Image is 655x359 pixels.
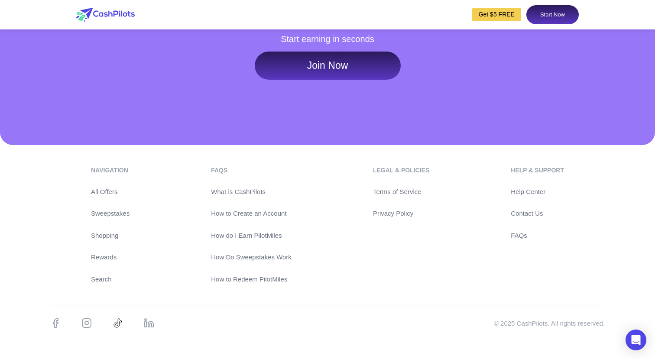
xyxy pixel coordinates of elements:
a: FAQs [511,231,564,241]
a: How to Redeem PilotMiles [211,275,292,285]
a: How do I Earn PilotMiles [211,231,292,241]
div: Open Intercom Messenger [626,330,646,350]
div: FAQs [211,166,292,175]
a: What is CashPilots [211,187,292,197]
div: Help & Support [511,166,564,175]
div: Legal & Policies [373,166,429,175]
a: How Do Sweepstakes Work [211,252,292,262]
a: Privacy Policy [373,209,429,219]
a: Help Center [511,187,564,197]
a: Sweepstakes [91,209,130,219]
a: Start Now [526,5,579,24]
a: Contact Us [511,209,564,219]
a: Shopping [91,231,130,241]
a: Terms of Service [373,187,429,197]
a: Get $5 FREE [472,8,521,21]
a: Rewards [91,252,130,262]
img: TikTok [113,318,123,328]
a: How to Create an Account [211,209,292,219]
div: © 2025 CashPilots. All rights reserved. [494,319,605,329]
img: logo [76,8,135,22]
a: All Offers [91,187,130,197]
a: Search [91,275,130,285]
div: navigation [91,166,130,175]
a: Join Now [255,52,401,80]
